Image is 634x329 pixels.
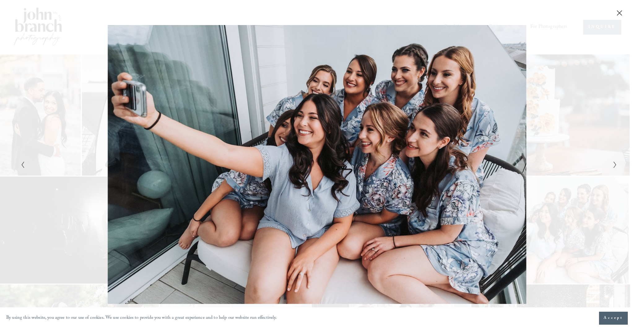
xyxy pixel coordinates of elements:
span: Accept [604,315,623,321]
button: Previous Slide [19,161,23,168]
button: Next Slide [611,161,615,168]
p: By using this website, you agree to our use of cookies. We use cookies to provide you with a grea... [6,314,277,323]
button: Accept [599,312,628,325]
button: Close [614,10,624,16]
